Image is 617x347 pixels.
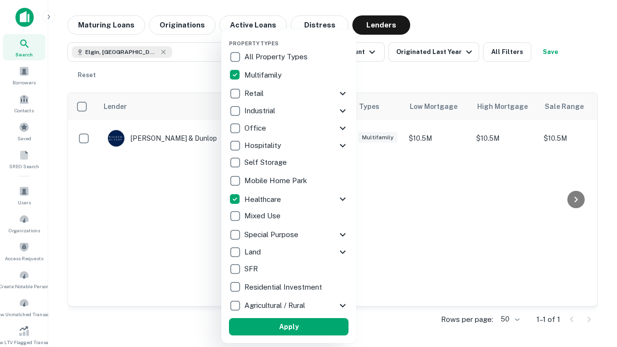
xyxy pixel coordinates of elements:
[229,102,349,120] div: Industrial
[244,210,282,222] p: Mixed Use
[244,175,309,187] p: Mobile Home Park
[229,297,349,314] div: Agricultural / Rural
[244,140,283,151] p: Hospitality
[244,229,300,240] p: Special Purpose
[229,137,349,154] div: Hospitality
[244,246,263,258] p: Land
[244,157,289,168] p: Self Storage
[244,122,268,134] p: Office
[229,318,349,335] button: Apply
[244,69,283,81] p: Multifamily
[229,226,349,243] div: Special Purpose
[244,105,277,117] p: Industrial
[244,51,309,63] p: All Property Types
[244,300,307,311] p: Agricultural / Rural
[244,194,283,205] p: Healthcare
[244,263,260,275] p: SFR
[229,40,279,46] span: Property Types
[229,120,349,137] div: Office
[229,243,349,261] div: Land
[244,88,266,99] p: Retail
[229,85,349,102] div: Retail
[244,281,324,293] p: Residential Investment
[569,239,617,285] iframe: Chat Widget
[229,190,349,208] div: Healthcare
